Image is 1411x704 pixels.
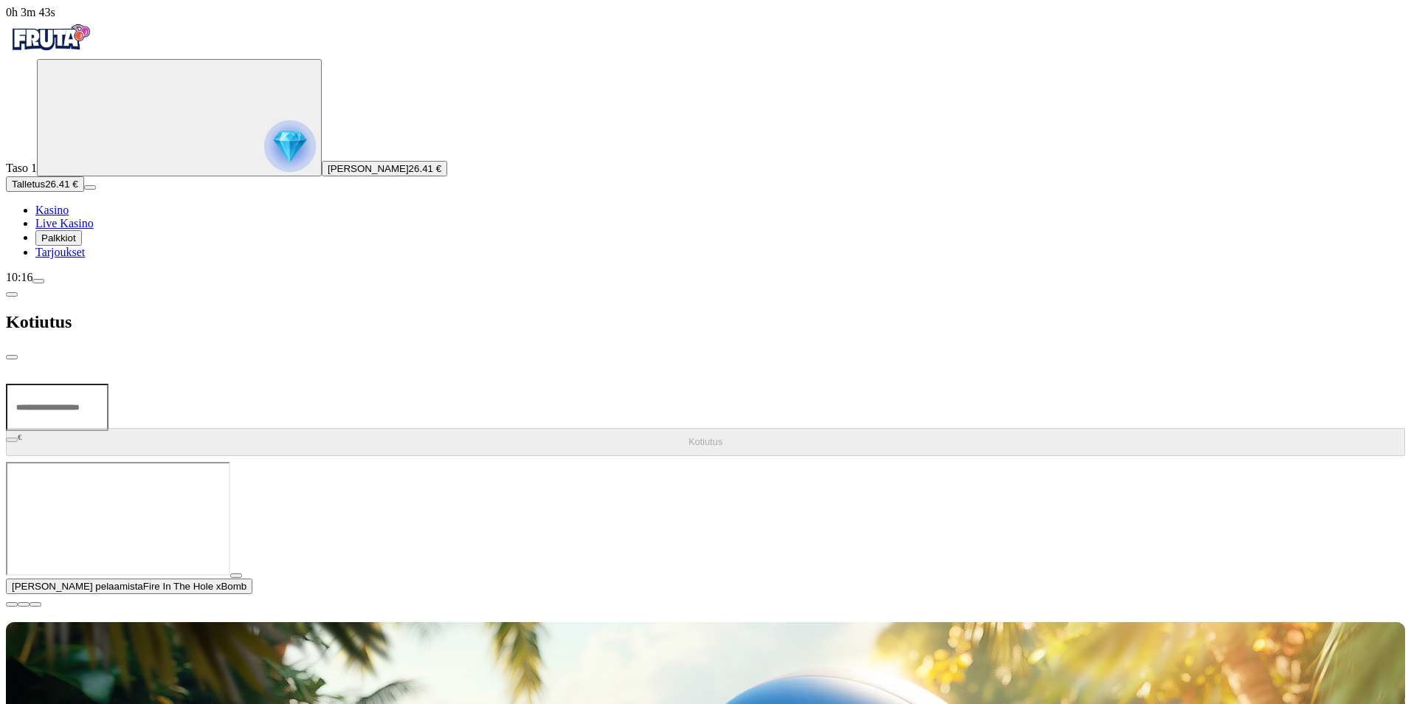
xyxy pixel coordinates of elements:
span: 26.41 € [409,163,441,174]
button: [PERSON_NAME] pelaamistaFire In The Hole xBomb [6,579,252,594]
button: reward progress [37,59,322,176]
button: play icon [230,573,242,578]
img: Fruta [6,19,94,56]
span: Taso 1 [6,162,37,174]
span: Kotiutus [689,436,722,447]
button: menu [84,185,96,190]
nav: Primary [6,19,1405,259]
button: close [6,355,18,359]
a: Live Kasino [35,217,94,230]
button: Kotiutus [6,428,1405,456]
nav: Main menu [6,204,1405,259]
button: chevron-left icon [6,292,18,297]
img: reward progress [264,120,316,172]
span: Talletus [12,179,45,190]
button: fullscreen icon [30,602,41,607]
button: chevron-down icon [18,602,30,607]
span: user session time [6,6,55,18]
button: [PERSON_NAME]26.41 € [322,161,447,176]
a: Kasino [35,204,69,216]
a: Fruta [6,46,94,58]
button: close icon [6,602,18,607]
button: Talletusplus icon26.41 € [6,176,84,192]
span: 26.41 € [45,179,77,190]
button: Palkkiot [35,230,82,246]
h2: Kotiutus [6,312,1405,332]
span: Palkkiot [41,232,76,244]
span: 10:16 [6,271,32,283]
span: [PERSON_NAME] [328,163,409,174]
button: menu [32,279,44,283]
a: Tarjoukset [35,246,85,258]
iframe: Fire In The Hole xBomb [6,462,230,576]
span: Fire In The Hole xBomb [143,581,247,592]
span: [PERSON_NAME] pelaamista [12,581,143,592]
